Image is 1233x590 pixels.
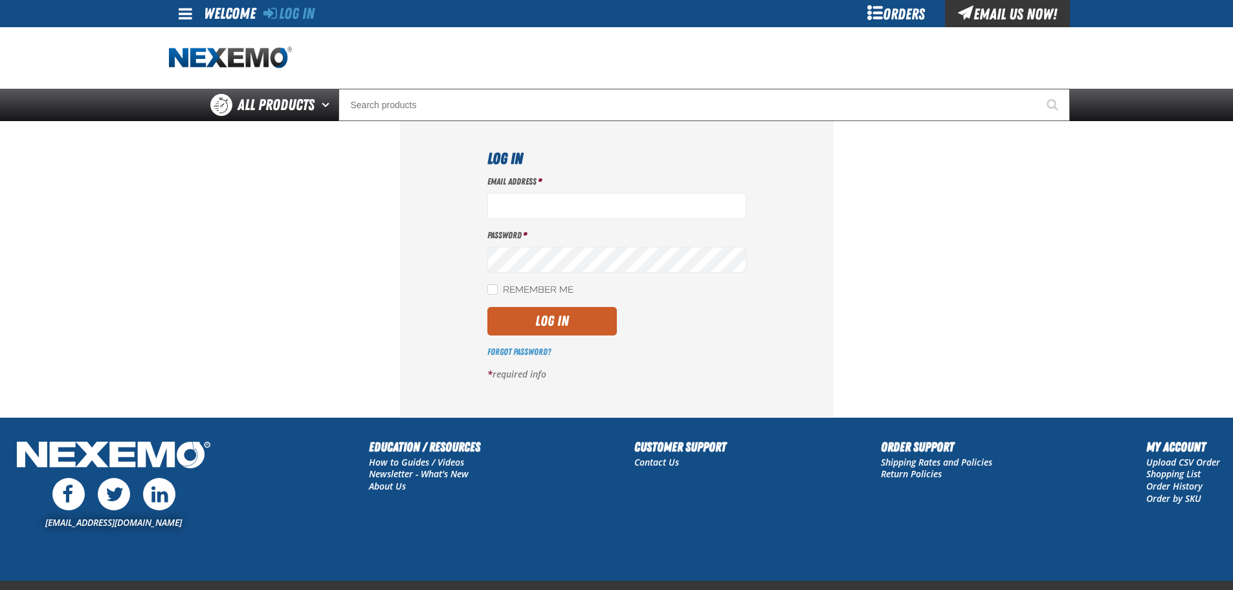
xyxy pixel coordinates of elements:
[263,5,315,23] a: Log In
[1038,89,1070,121] button: Start Searching
[45,516,182,528] a: [EMAIL_ADDRESS][DOMAIN_NAME]
[634,437,726,457] h2: Customer Support
[169,47,292,69] img: Nexemo logo
[487,176,746,188] label: Email Address
[487,307,617,335] button: Log In
[881,456,992,468] a: Shipping Rates and Policies
[634,456,679,468] a: Contact Us
[1146,468,1201,480] a: Shopping List
[369,468,469,480] a: Newsletter - What's New
[238,93,315,117] span: All Products
[487,229,746,242] label: Password
[1146,492,1201,505] a: Order by SKU
[1146,437,1220,457] h2: My Account
[1146,456,1220,468] a: Upload CSV Order
[369,480,406,492] a: About Us
[339,89,1070,121] input: Search
[487,284,573,297] label: Remember Me
[487,346,551,357] a: Forgot Password?
[317,89,339,121] button: Open All Products pages
[487,147,746,170] h1: Log In
[881,468,942,480] a: Return Policies
[169,47,292,69] a: Home
[369,456,464,468] a: How to Guides / Videos
[487,284,498,295] input: Remember Me
[487,369,746,381] p: required info
[881,437,992,457] h2: Order Support
[369,437,480,457] h2: Education / Resources
[1146,480,1203,492] a: Order History
[13,437,214,475] img: Nexemo Logo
